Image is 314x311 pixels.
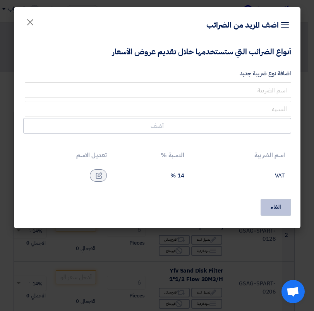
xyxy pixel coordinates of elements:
[25,101,291,116] input: النسبة
[119,172,184,179] div: 14 %
[112,47,291,57] h4: أنواع الضرائب التي ستستخدمها خلال تقديم عروض الأسعار
[206,19,291,30] h4: اضف المزيد من الضرائب
[26,10,35,33] span: ×
[23,69,291,78] label: اضافة نوع ضريبة جديد
[23,118,291,134] button: أضف
[261,199,291,216] button: الغاء
[190,146,291,165] th: اسم الضريبة
[23,146,113,165] th: تعديل الاسم
[113,146,190,165] th: النسبة %
[190,165,291,186] td: VAT
[25,82,291,98] input: اسم الضريبة
[19,12,41,28] button: Close
[281,280,305,303] div: Open chat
